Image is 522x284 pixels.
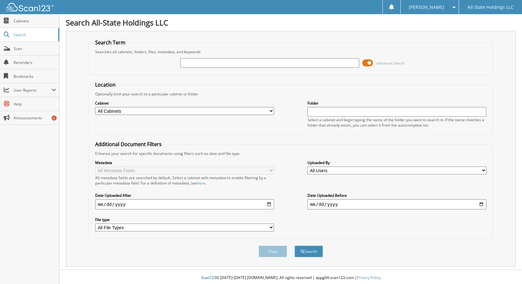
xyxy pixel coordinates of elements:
img: scan123-logo-white.svg [6,3,54,11]
label: Folder [307,100,486,106]
div: 6 [52,116,57,121]
label: Date Uploaded Before [307,193,486,198]
span: User Reports [14,88,52,93]
span: Bookmarks [14,74,56,79]
a: here [197,180,205,186]
span: Advanced Search [376,61,404,65]
label: Date Uploaded After [95,193,274,198]
span: Search [14,32,55,37]
div: All metadata fields are searched by default. Select a cabinet with metadata to enable filtering b... [95,175,274,186]
div: Enhance your search for specific documents using filters such as date and file type. [92,151,489,156]
input: start [95,199,274,209]
span: All-State Holdings LLC [468,5,513,9]
span: Scan123 [201,275,216,280]
label: File type [95,217,274,222]
legend: Search Term [92,39,129,46]
legend: Additional Document Filters [92,141,165,148]
legend: Location [92,81,119,88]
div: Select a cabinet and begin typing the name of the folder you want to search in. If the name match... [307,117,486,128]
button: Clear [259,246,287,257]
span: Help [14,101,56,107]
a: Privacy Policy [357,275,381,280]
label: Uploaded By [307,160,486,165]
span: Scan [14,46,56,51]
span: [PERSON_NAME] [409,5,444,9]
div: Searches all cabinets, folders, files, metadata, and keywords [92,49,489,54]
input: end [307,199,486,209]
label: Cabinet [95,100,274,106]
div: Optionally limit your search to a particular cabinet or folder [92,91,489,97]
span: Reminders [14,60,56,65]
span: Announcements [14,115,56,121]
label: Metadata [95,160,274,165]
span: Cabinets [14,18,56,24]
button: Search [295,246,323,257]
h1: Search All-State Holdings LLC [66,17,516,28]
